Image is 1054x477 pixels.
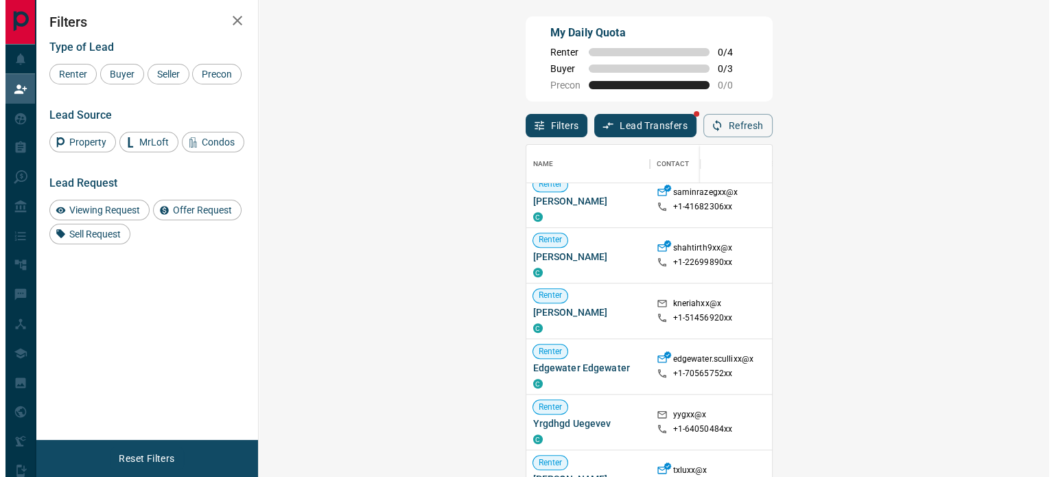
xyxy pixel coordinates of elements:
[187,64,236,84] div: Precon
[668,353,749,368] p: edgewater.scullixx@x
[528,323,537,333] div: condos.ca
[191,137,234,148] span: Condos
[59,137,106,148] span: Property
[668,242,727,257] p: shahtirth9xx@x
[528,179,563,191] span: Renter
[528,290,563,302] span: Renter
[528,402,563,413] span: Renter
[521,145,644,183] div: Name
[545,63,575,74] span: Buyer
[528,379,537,388] div: condos.ca
[545,47,575,58] span: Renter
[698,114,767,137] button: Refresh
[59,205,139,216] span: Viewing Request
[651,145,684,183] div: Contact
[712,63,742,74] span: 0 / 3
[44,64,91,84] div: Renter
[528,268,537,277] div: condos.ca
[668,409,701,423] p: yygxx@x
[44,14,239,30] h2: Filters
[59,229,120,240] span: Sell Request
[142,64,184,84] div: Seller
[520,114,583,137] button: Filters
[528,457,563,469] span: Renter
[44,132,110,152] div: Property
[528,250,637,264] span: [PERSON_NAME]
[148,200,236,220] div: Offer Request
[668,257,727,268] p: +1- 22699890xx
[528,235,563,246] span: Renter
[668,298,716,312] p: kneriahxx@x
[44,200,144,220] div: Viewing Request
[528,417,637,430] span: Yrgdhgd Uegevev
[176,132,239,152] div: Condos
[528,145,548,183] div: Name
[95,64,139,84] div: Buyer
[668,368,727,380] p: +1- 70565752xx
[44,224,125,244] div: Sell Request
[668,423,727,435] p: +1- 64050484xx
[668,201,727,213] p: +1- 41682306xx
[528,434,537,444] div: condos.ca
[668,187,733,201] p: saminrazegxx@x
[129,137,168,148] span: MrLoft
[545,80,575,91] span: Precon
[528,361,637,375] span: Edgewater Edgewater
[528,305,637,319] span: [PERSON_NAME]
[44,176,112,189] span: Lead Request
[104,447,178,470] button: Reset Filters
[712,47,742,58] span: 0 / 4
[114,132,173,152] div: MrLoft
[545,25,742,41] p: My Daily Quota
[163,205,231,216] span: Offer Request
[528,194,637,208] span: [PERSON_NAME]
[147,69,179,80] span: Seller
[528,346,563,358] span: Renter
[191,69,231,80] span: Precon
[589,114,691,137] button: Lead Transfers
[44,108,106,121] span: Lead Source
[668,312,727,324] p: +1- 51456920xx
[712,80,742,91] span: 0 / 0
[528,212,537,222] div: condos.ca
[49,69,86,80] span: Renter
[44,40,108,54] span: Type of Lead
[99,69,134,80] span: Buyer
